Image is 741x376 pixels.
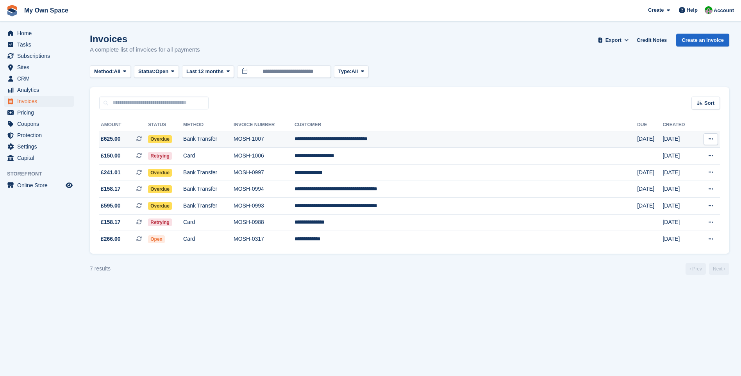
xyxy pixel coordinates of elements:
a: Create an Invoice [676,34,729,47]
img: stora-icon-8386f47178a22dfd0bd8f6a31ec36ba5ce8667c1dd55bd0f319d3a0aa187defe.svg [6,5,18,16]
td: Card [183,231,234,247]
span: Analytics [17,84,64,95]
a: menu [4,118,74,129]
a: menu [4,39,74,50]
a: menu [4,28,74,39]
span: Tasks [17,39,64,50]
span: Status: [138,68,155,75]
span: Storefront [7,170,78,178]
h1: Invoices [90,34,200,44]
span: £266.00 [101,235,121,243]
span: £150.00 [101,152,121,160]
a: menu [4,96,74,107]
th: Customer [295,119,637,131]
span: Protection [17,130,64,141]
span: Help [687,6,698,14]
a: menu [4,180,74,191]
th: Status [148,119,183,131]
th: Amount [99,119,148,131]
span: Type: [338,68,352,75]
a: My Own Space [21,4,71,17]
span: £595.00 [101,202,121,210]
a: menu [4,107,74,118]
span: Create [648,6,664,14]
span: All [114,68,121,75]
td: MOSH-0994 [234,181,295,198]
a: Next [709,263,729,275]
td: Bank Transfer [183,181,234,198]
a: menu [4,62,74,73]
td: Bank Transfer [183,198,234,215]
th: Created [662,119,696,131]
td: [DATE] [662,164,696,181]
button: Last 12 months [182,65,234,78]
td: Bank Transfer [183,164,234,181]
td: MOSH-0988 [234,214,295,231]
nav: Page [684,263,731,275]
span: Account [714,7,734,14]
span: Coupons [17,118,64,129]
a: menu [4,73,74,84]
a: Previous [686,263,706,275]
a: menu [4,152,74,163]
td: [DATE] [662,181,696,198]
a: Credit Notes [634,34,670,47]
span: £158.17 [101,185,121,193]
span: £241.01 [101,168,121,177]
td: [DATE] [662,214,696,231]
td: [DATE] [637,181,662,198]
th: Invoice Number [234,119,295,131]
div: 7 results [90,265,111,273]
button: Status: Open [134,65,179,78]
img: Paula Harris [705,6,712,14]
span: Overdue [148,169,172,177]
td: [DATE] [662,198,696,215]
td: Card [183,214,234,231]
span: £625.00 [101,135,121,143]
button: Export [596,34,630,47]
button: Type: All [334,65,368,78]
span: All [352,68,358,75]
td: MOSH-1006 [234,148,295,165]
button: Method: All [90,65,131,78]
td: [DATE] [662,231,696,247]
span: Open [148,235,165,243]
span: Sort [704,99,714,107]
span: Overdue [148,202,172,210]
a: menu [4,50,74,61]
td: MOSH-0997 [234,164,295,181]
a: menu [4,141,74,152]
span: Retrying [148,218,172,226]
td: MOSH-0993 [234,198,295,215]
td: [DATE] [662,148,696,165]
span: Invoices [17,96,64,107]
th: Due [637,119,662,131]
span: Export [605,36,621,44]
a: menu [4,130,74,141]
span: Capital [17,152,64,163]
td: [DATE] [662,131,696,148]
td: MOSH-0317 [234,231,295,247]
td: [DATE] [637,131,662,148]
span: Subscriptions [17,50,64,61]
td: Card [183,148,234,165]
a: menu [4,84,74,95]
span: CRM [17,73,64,84]
a: Preview store [64,181,74,190]
span: Home [17,28,64,39]
span: Open [155,68,168,75]
span: Overdue [148,185,172,193]
td: Bank Transfer [183,131,234,148]
span: Last 12 months [186,68,223,75]
span: Method: [94,68,114,75]
span: Settings [17,141,64,152]
span: Sites [17,62,64,73]
td: [DATE] [637,198,662,215]
span: Retrying [148,152,172,160]
th: Method [183,119,234,131]
span: Pricing [17,107,64,118]
span: Online Store [17,180,64,191]
td: [DATE] [637,164,662,181]
td: MOSH-1007 [234,131,295,148]
span: Overdue [148,135,172,143]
